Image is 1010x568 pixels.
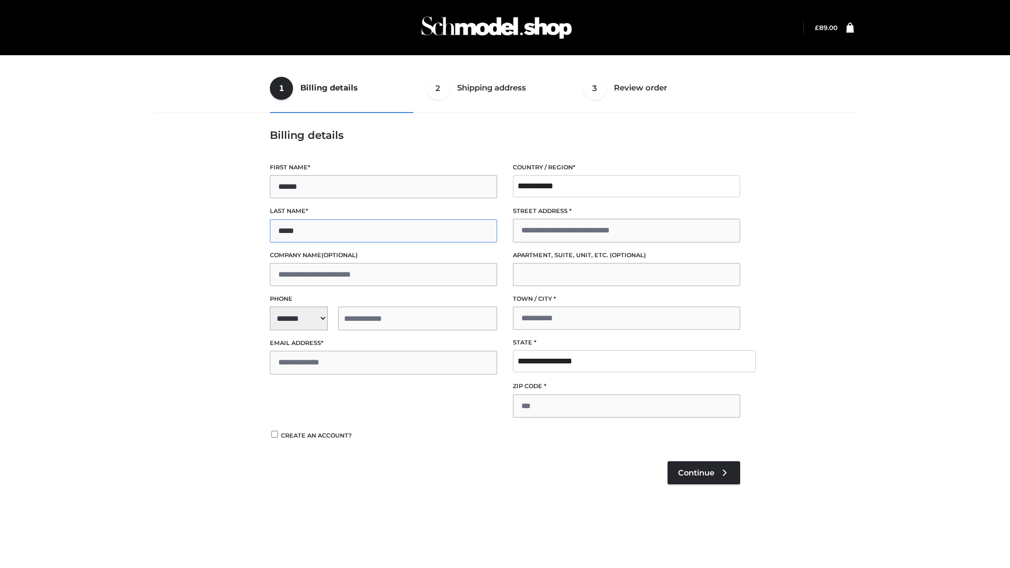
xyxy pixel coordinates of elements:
label: Town / City [513,294,740,304]
label: Apartment, suite, unit, etc. [513,250,740,260]
a: £89.00 [815,24,837,32]
h3: Billing details [270,129,740,141]
label: Last name [270,206,497,216]
input: Create an account? [270,431,279,438]
span: (optional) [610,251,646,259]
span: (optional) [321,251,358,259]
a: Continue [668,461,740,484]
span: Continue [678,468,714,478]
label: First name [270,163,497,173]
span: £ [815,24,819,32]
label: Street address [513,206,740,216]
label: State [513,338,740,348]
span: Create an account? [281,432,352,439]
label: Country / Region [513,163,740,173]
label: Company name [270,250,497,260]
img: Schmodel Admin 964 [418,7,575,48]
label: Email address [270,338,497,348]
label: Phone [270,294,497,304]
bdi: 89.00 [815,24,837,32]
label: ZIP Code [513,381,740,391]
